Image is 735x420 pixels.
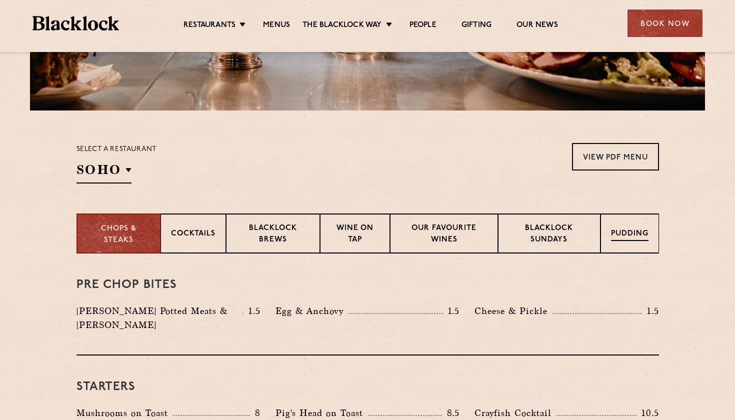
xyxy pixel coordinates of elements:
p: Cocktails [171,228,215,241]
p: Blacklock Brews [236,223,309,246]
a: The Blacklock Way [302,20,381,31]
a: Restaurants [183,20,235,31]
p: Blacklock Sundays [508,223,590,246]
p: Pig's Head on Toast [275,406,368,420]
h2: SOHO [76,161,131,183]
p: 1.5 [243,304,260,317]
a: People [409,20,436,31]
p: 1.5 [443,304,460,317]
a: Gifting [461,20,491,31]
img: BL_Textured_Logo-footer-cropped.svg [32,16,119,30]
a: Our News [516,20,558,31]
a: Menus [263,20,290,31]
p: 8.5 [442,406,460,419]
p: 8 [250,406,260,419]
p: 10.5 [636,406,658,419]
p: Wine on Tap [330,223,379,246]
p: Egg & Anchovy [275,304,348,318]
p: [PERSON_NAME] Potted Meats & [PERSON_NAME] [76,304,243,332]
p: Pudding [611,228,648,241]
p: Chops & Steaks [87,223,150,246]
p: Cheese & Pickle [474,304,552,318]
p: Crayfish Cocktail [474,406,556,420]
div: Book Now [627,9,702,37]
p: 1.5 [642,304,659,317]
h3: Pre Chop Bites [76,278,659,291]
p: Our favourite wines [400,223,487,246]
p: Mushrooms on Toast [76,406,173,420]
p: Select a restaurant [76,143,157,156]
a: View PDF Menu [572,143,659,170]
h3: Starters [76,380,659,393]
